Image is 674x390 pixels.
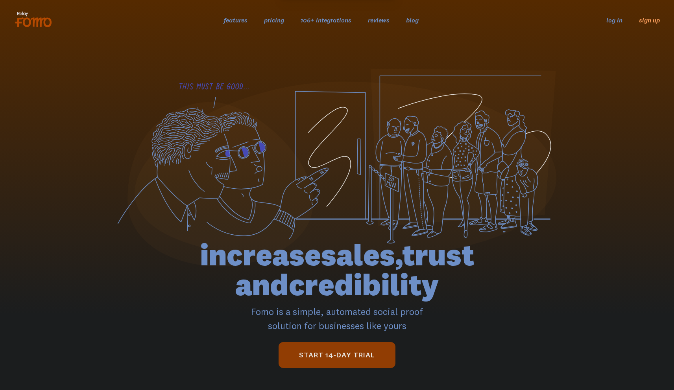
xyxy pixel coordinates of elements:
a: start 14-day trial [279,342,395,368]
a: blog [406,16,419,24]
a: log in [606,16,622,24]
a: pricing [264,16,284,24]
h1: increase sales, trust and credibility [155,240,519,300]
a: reviews [368,16,390,24]
a: 106+ integrations [301,16,351,24]
p: Fomo is a simple, automated social proof solution for businesses like yours [155,304,519,333]
a: sign up [639,16,660,24]
a: features [224,16,247,24]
